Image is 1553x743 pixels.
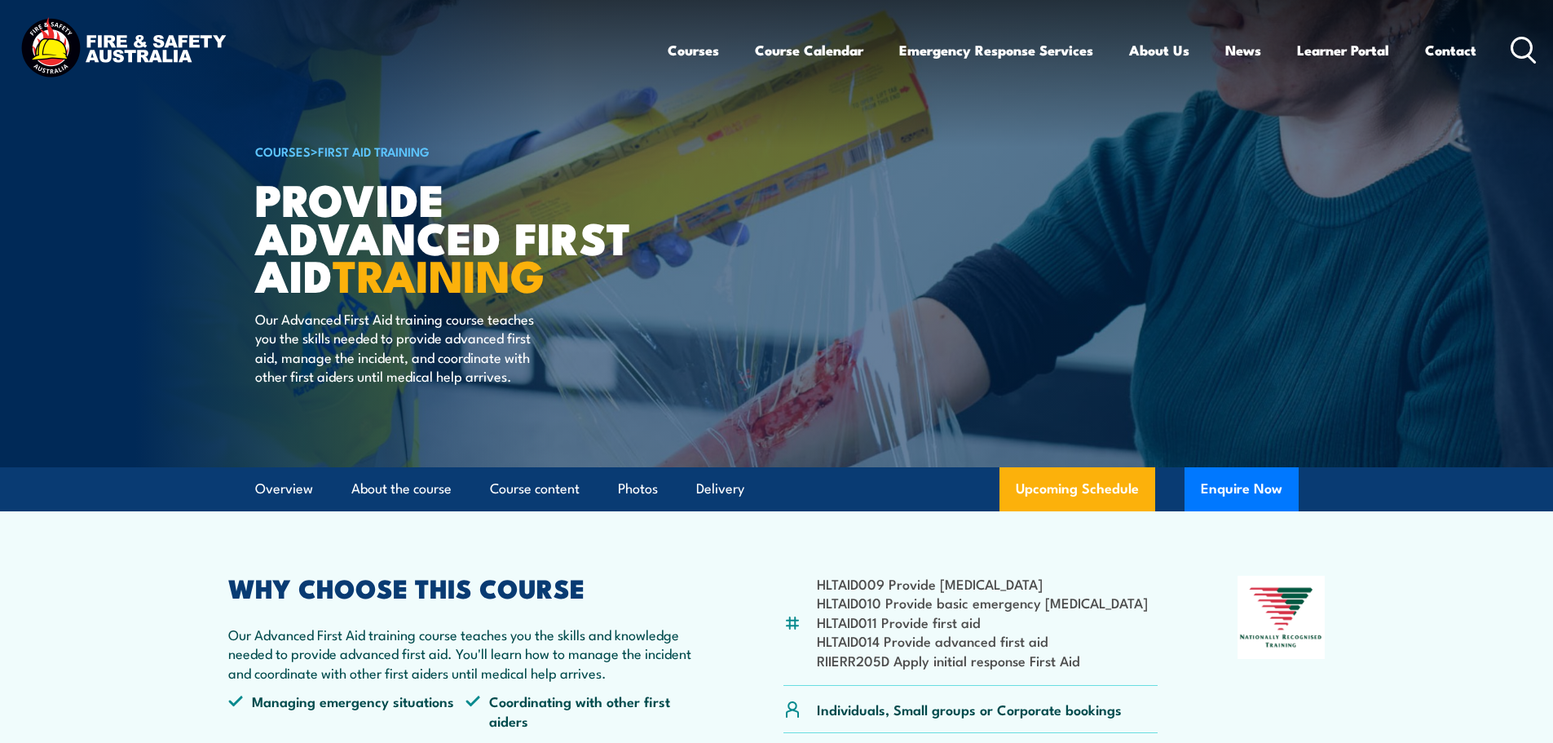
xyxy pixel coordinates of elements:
[817,700,1122,719] p: Individuals, Small groups or Corporate bookings
[255,141,658,161] h6: >
[755,29,863,72] a: Course Calendar
[899,29,1093,72] a: Emergency Response Services
[333,240,545,307] strong: TRAINING
[817,574,1148,593] li: HLTAID009 Provide [MEDICAL_DATA]
[1238,576,1326,659] img: Nationally Recognised Training logo.
[696,467,744,511] a: Delivery
[1185,467,1299,511] button: Enquire Now
[1425,29,1476,72] a: Contact
[668,29,719,72] a: Courses
[228,692,466,730] li: Managing emergency situations
[255,179,658,294] h1: Provide Advanced First Aid
[465,692,704,730] li: Coordinating with other first aiders
[817,613,1148,631] li: HLTAID011 Provide first aid
[817,651,1148,670] li: RIIERR205D Apply initial response First Aid
[1225,29,1261,72] a: News
[817,593,1148,612] li: HLTAID010 Provide basic emergency [MEDICAL_DATA]
[1297,29,1389,72] a: Learner Portal
[228,576,704,599] h2: WHY CHOOSE THIS COURSE
[255,309,553,386] p: Our Advanced First Aid training course teaches you the skills needed to provide advanced first ai...
[817,631,1148,650] li: HLTAID014 Provide advanced first aid
[255,142,311,160] a: COURSES
[618,467,658,511] a: Photos
[318,142,430,160] a: First Aid Training
[228,625,704,682] p: Our Advanced First Aid training course teaches you the skills and knowledge needed to provide adv...
[255,467,313,511] a: Overview
[1129,29,1189,72] a: About Us
[490,467,580,511] a: Course content
[999,467,1155,511] a: Upcoming Schedule
[351,467,452,511] a: About the course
